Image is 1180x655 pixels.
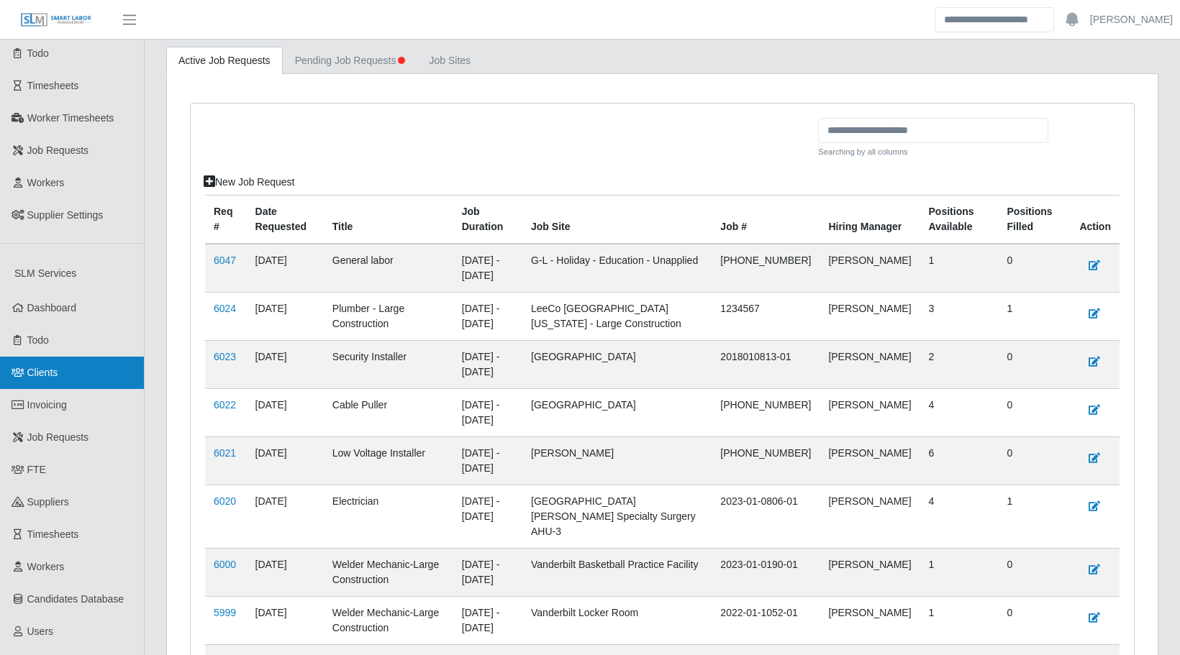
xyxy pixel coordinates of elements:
[247,388,324,436] td: [DATE]
[27,145,89,156] span: Job Requests
[1090,12,1173,27] a: [PERSON_NAME]
[920,596,999,644] td: 1
[247,436,324,485] td: [DATE]
[818,146,1048,158] small: Searching by all columns
[820,596,920,644] td: [PERSON_NAME]
[820,244,920,293] td: [PERSON_NAME]
[522,292,712,340] td: LeeCo [GEOGRAPHIC_DATA][US_STATE] - Large Construction
[820,485,920,548] td: [PERSON_NAME]
[214,399,236,411] a: 6022
[453,244,522,293] td: [DATE] - [DATE]
[935,7,1054,32] input: Search
[247,340,324,388] td: [DATE]
[712,340,820,388] td: 2018010813-01
[522,388,712,436] td: [GEOGRAPHIC_DATA]
[522,195,712,244] th: job site
[324,436,453,485] td: Low Voltage Installer
[712,485,820,548] td: 2023-01-0806-01
[247,596,324,644] td: [DATE]
[247,195,324,244] th: Date Requested
[453,340,522,388] td: [DATE] - [DATE]
[27,80,79,91] span: Timesheets
[214,559,236,570] a: 6000
[324,485,453,548] td: Electrician
[247,548,324,596] td: [DATE]
[27,561,65,572] span: Workers
[214,607,236,618] a: 5999
[283,47,417,75] a: Pending Job Requests
[247,244,324,293] td: [DATE]
[417,47,484,75] a: job sites
[166,47,283,75] a: Active Job Requests
[1071,195,1120,244] th: Action
[324,548,453,596] td: Welder Mechanic-Large Construction
[920,388,999,436] td: 4
[27,593,124,605] span: Candidates Database
[27,496,69,508] span: Suppliers
[27,464,46,475] span: FTE
[27,302,77,313] span: Dashboard
[712,244,820,293] td: [PHONE_NUMBER]
[920,244,999,293] td: 1
[522,244,712,293] td: G-L - Holiday - Education - Unapplied
[27,209,104,221] span: Supplier Settings
[920,195,999,244] th: Positions Available
[522,596,712,644] td: Vanderbilt Locker Room
[920,340,999,388] td: 2
[999,340,1071,388] td: 0
[205,195,247,244] th: Req #
[820,388,920,436] td: [PERSON_NAME]
[214,351,236,362] a: 6023
[522,485,712,548] td: [GEOGRAPHIC_DATA][PERSON_NAME] Specialty Surgery AHU-3
[27,528,79,540] span: Timesheets
[453,388,522,436] td: [DATE] - [DATE]
[999,596,1071,644] td: 0
[214,303,236,314] a: 6024
[27,47,49,59] span: Todo
[920,436,999,485] td: 6
[247,292,324,340] td: [DATE]
[20,12,92,28] img: SLM Logo
[194,170,304,195] a: New Job Request
[324,244,453,293] td: General labor
[27,334,49,346] span: Todo
[920,292,999,340] td: 3
[712,195,820,244] th: Job #
[522,436,712,485] td: [PERSON_NAME]
[27,399,67,411] span: Invoicing
[999,244,1071,293] td: 0
[214,255,236,266] a: 6047
[712,436,820,485] td: [PHONE_NUMBER]
[820,195,920,244] th: Hiring Manager
[27,431,89,443] span: Job Requests
[522,340,712,388] td: [GEOGRAPHIC_DATA]
[453,596,522,644] td: [DATE] - [DATE]
[214,495,236,507] a: 6020
[324,340,453,388] td: Security Installer
[712,292,820,340] td: 1234567
[999,292,1071,340] td: 1
[247,485,324,548] td: [DATE]
[27,626,54,637] span: Users
[820,292,920,340] td: [PERSON_NAME]
[453,548,522,596] td: [DATE] - [DATE]
[820,548,920,596] td: [PERSON_NAME]
[712,596,820,644] td: 2022-01-1052-01
[27,177,65,188] span: Workers
[820,436,920,485] td: [PERSON_NAME]
[999,195,1071,244] th: Positions Filled
[453,195,522,244] th: Job Duration
[920,548,999,596] td: 1
[27,367,58,378] span: Clients
[820,340,920,388] td: [PERSON_NAME]
[453,292,522,340] td: [DATE] - [DATE]
[14,267,76,279] span: SLM Services
[324,388,453,436] td: Cable Puller
[214,447,236,459] a: 6021
[999,436,1071,485] td: 0
[999,548,1071,596] td: 0
[999,388,1071,436] td: 0
[522,548,712,596] td: Vanderbilt Basketball Practice Facility
[324,195,453,244] th: Title
[999,485,1071,548] td: 1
